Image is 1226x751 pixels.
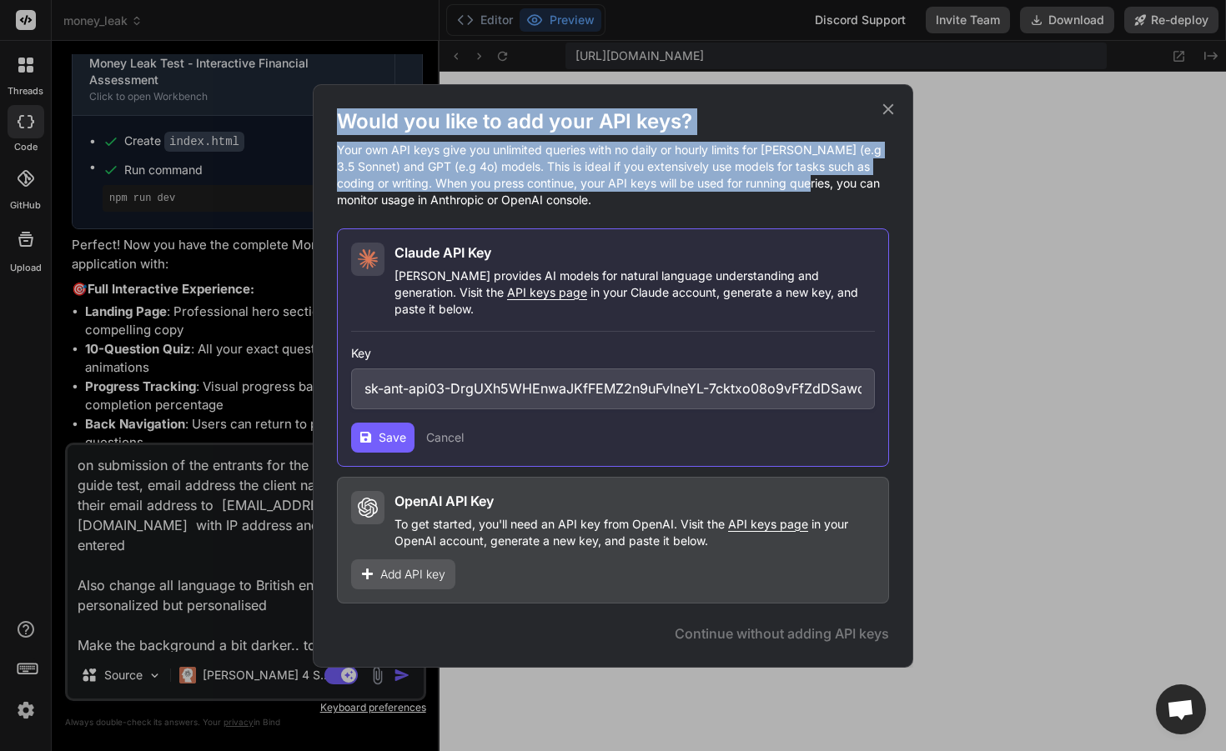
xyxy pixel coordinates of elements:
[379,429,406,446] span: Save
[394,243,491,263] h2: Claude API Key
[351,423,415,453] button: Save
[394,268,875,318] p: [PERSON_NAME] provides AI models for natural language understanding and generation. Visit the in ...
[351,345,875,362] h3: Key
[337,108,889,135] h1: Would you like to add your API keys?
[426,429,464,446] button: Cancel
[380,566,445,583] span: Add API key
[675,623,889,643] button: Continue without adding API keys
[728,517,808,531] span: API keys page
[394,516,875,549] p: To get started, you'll need an API key from OpenAI. Visit the in your OpenAI account, generate a ...
[394,491,494,511] h2: OpenAI API Key
[507,285,587,299] span: API keys page
[351,368,875,409] input: Enter API Key
[337,142,889,208] p: Your own API keys give you unlimited queries with no daily or hourly limits for [PERSON_NAME] (e....
[1156,684,1206,734] div: Open chat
